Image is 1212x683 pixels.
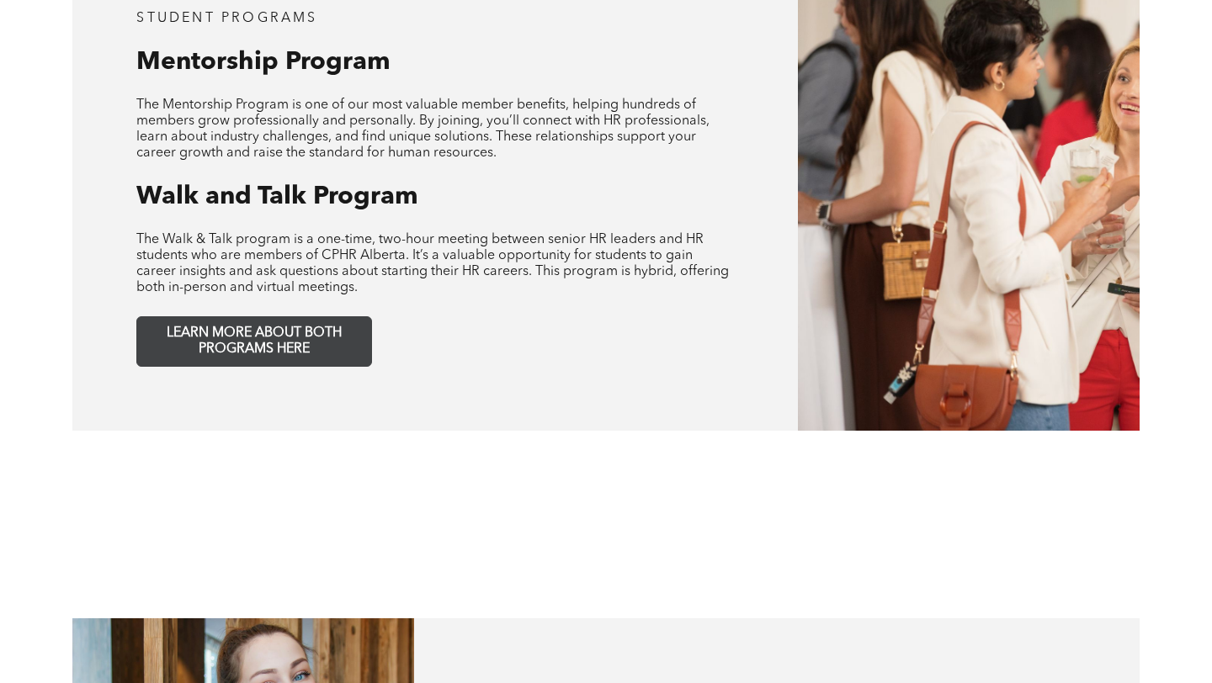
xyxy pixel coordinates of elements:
[136,233,729,294] span: The Walk & Talk program is a one-time, two-hour meeting between senior HR leaders and HR students...
[136,12,317,25] span: student programs
[136,98,710,160] span: The Mentorship Program is one of our most valuable member benefits, helping hundreds of members g...
[136,47,734,77] h3: Mentorship Program
[143,326,365,357] span: LEARN MORE ABOUT BOTH PROGRAMS HERE
[136,316,372,367] a: LEARN MORE ABOUT BOTH PROGRAMS HERE
[136,184,418,209] span: Walk and Talk Program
